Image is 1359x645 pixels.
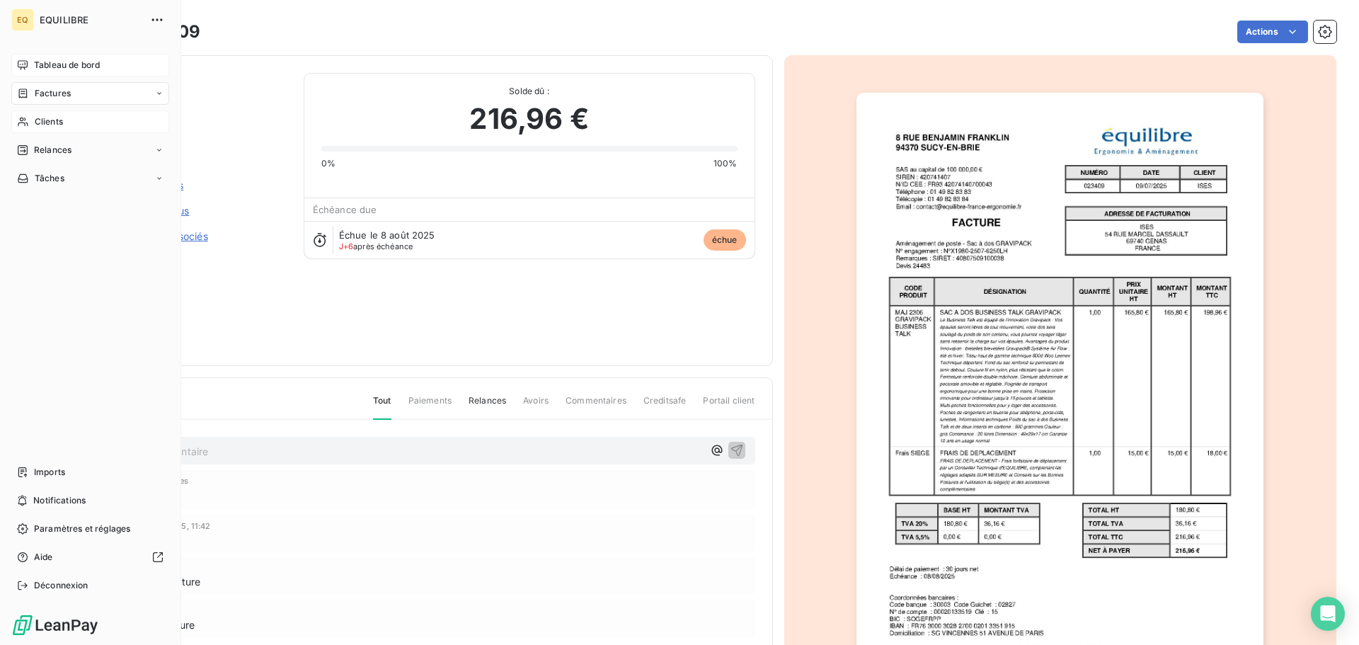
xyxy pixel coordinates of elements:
[469,98,588,140] span: 216,96 €
[523,394,549,418] span: Avoirs
[643,394,687,418] span: Creditsafe
[11,461,169,484] a: Imports
[34,144,71,156] span: Relances
[11,82,169,105] a: Factures
[35,172,64,185] span: Tâches
[35,115,63,128] span: Clients
[313,204,377,215] span: Échéance due
[339,242,413,251] span: après échéance
[713,157,738,170] span: 100%
[339,241,353,251] span: J+6
[34,579,88,592] span: Déconnexion
[373,394,391,420] span: Tout
[703,394,755,418] span: Portail client
[11,139,169,161] a: Relances
[11,167,169,190] a: Tâches
[321,85,738,98] span: Solde dû :
[35,87,71,100] span: Factures
[11,8,34,31] div: EQ
[704,229,746,251] span: échue
[1237,21,1308,43] button: Actions
[11,110,169,133] a: Clients
[11,518,169,540] a: Paramètres et réglages
[34,59,100,72] span: Tableau de bord
[40,14,142,25] span: EQUILIBRE
[566,394,626,418] span: Commentaires
[11,546,169,569] a: Aide
[11,54,169,76] a: Tableau de bord
[34,523,130,535] span: Paramètres et réglages
[11,614,99,637] img: Logo LeanPay
[469,394,506,418] span: Relances
[33,494,86,507] span: Notifications
[1311,597,1345,631] div: Open Intercom Messenger
[321,157,336,170] span: 0%
[408,394,452,418] span: Paiements
[339,229,435,241] span: Échue le 8 août 2025
[34,466,65,479] span: Imports
[34,551,53,564] span: Aide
